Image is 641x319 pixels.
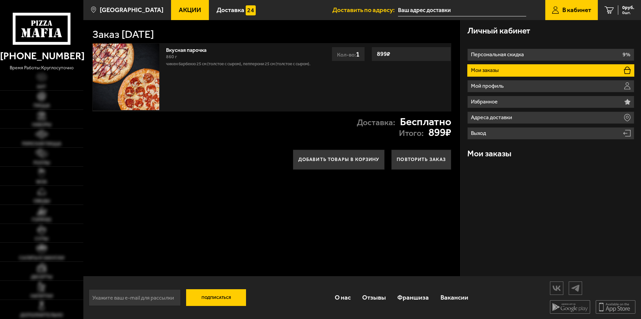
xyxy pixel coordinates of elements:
span: 1 [356,50,359,58]
span: Десерты [31,275,52,280]
button: Повторить заказ [391,150,451,170]
a: Вкусная парочка [166,45,213,53]
h3: Мои заказы [467,150,511,158]
span: Пицца [33,103,50,108]
span: Доставить по адресу: [332,7,398,13]
p: 9% [623,52,630,57]
p: Доставка: [357,118,395,127]
p: Мои заказы [471,68,500,73]
button: Подписаться [186,289,246,306]
a: Отзывы [356,287,392,308]
span: В кабинет [562,7,591,13]
img: vk [550,282,563,294]
strong: Бесплатно [400,116,451,127]
p: Выход [471,131,488,136]
strong: 899 ₽ [428,127,451,138]
button: Добавить товары в корзину [293,150,385,170]
span: Римская пицца [22,142,61,146]
span: Напитки [30,294,53,299]
span: Дополнительно [20,313,63,318]
span: Горячее [32,218,52,222]
span: 860 г [166,54,177,60]
strong: 899 ₽ [375,48,392,60]
span: WOK [36,180,47,184]
p: Избранное [471,99,499,104]
p: Чикен Барбекю 25 см (толстое с сыром), Пепперони 25 см (толстое с сыром). [166,61,312,67]
span: Наборы [32,123,51,127]
span: Доставка [217,7,244,13]
span: Обеды [33,199,50,204]
div: Кол-во: [332,47,365,61]
span: Супы [35,237,48,241]
a: Вакансии [435,287,474,308]
a: О нас [329,287,356,308]
img: tg [569,282,582,294]
p: Мой профиль [471,83,505,89]
span: Салаты и закуски [19,256,64,260]
span: 0 шт. [622,11,634,15]
span: 0 руб. [622,5,634,10]
span: Роллы [33,161,50,165]
p: Адреса доставки [471,115,514,120]
input: Укажите ваш e-mail для рассылки [89,289,181,306]
a: Франшиза [392,287,434,308]
input: Ваш адрес доставки [398,4,526,16]
img: 15daf4d41897b9f0e9f617042186c801.svg [246,5,256,15]
p: Итого: [399,129,424,138]
span: Хит [37,85,46,89]
h1: Заказ [DATE] [92,29,154,40]
span: [GEOGRAPHIC_DATA] [100,7,163,13]
h3: Личный кабинет [467,27,530,35]
span: Акции [179,7,201,13]
p: Персональная скидка [471,52,526,57]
